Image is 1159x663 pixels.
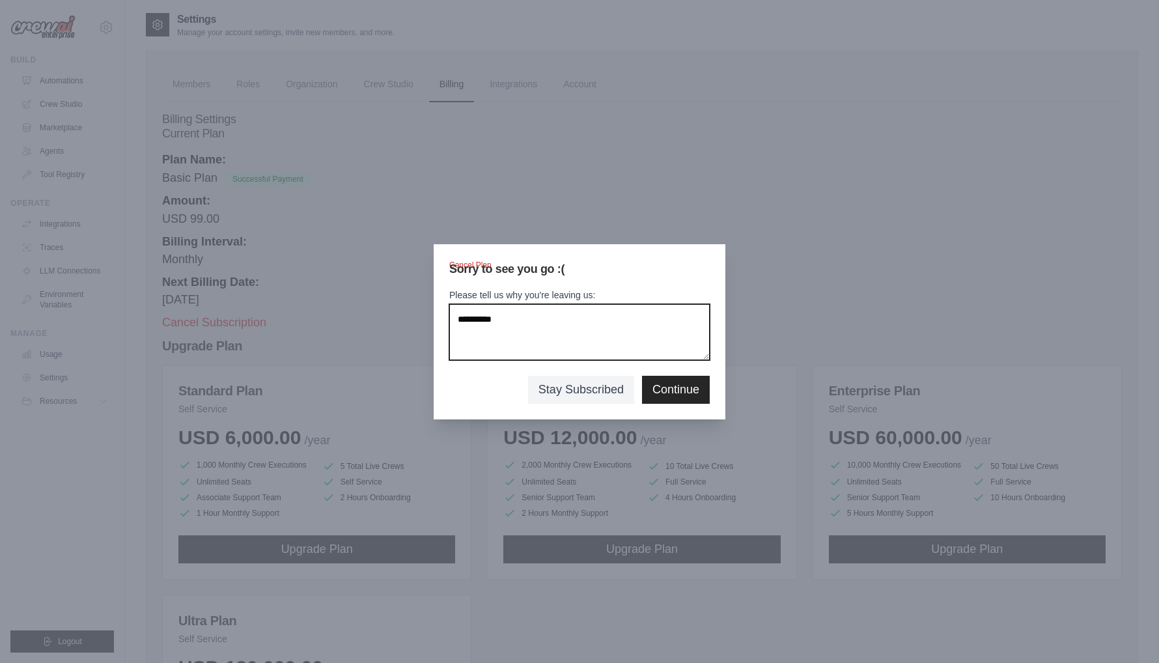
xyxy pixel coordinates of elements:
h3: Sorry to see you go :( [449,260,710,278]
iframe: Chat Widget [1094,600,1159,663]
button: Stay Subscribed [538,381,624,399]
button: Continue [652,381,699,399]
label: Please tell us why you're leaving us: [449,289,710,302]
